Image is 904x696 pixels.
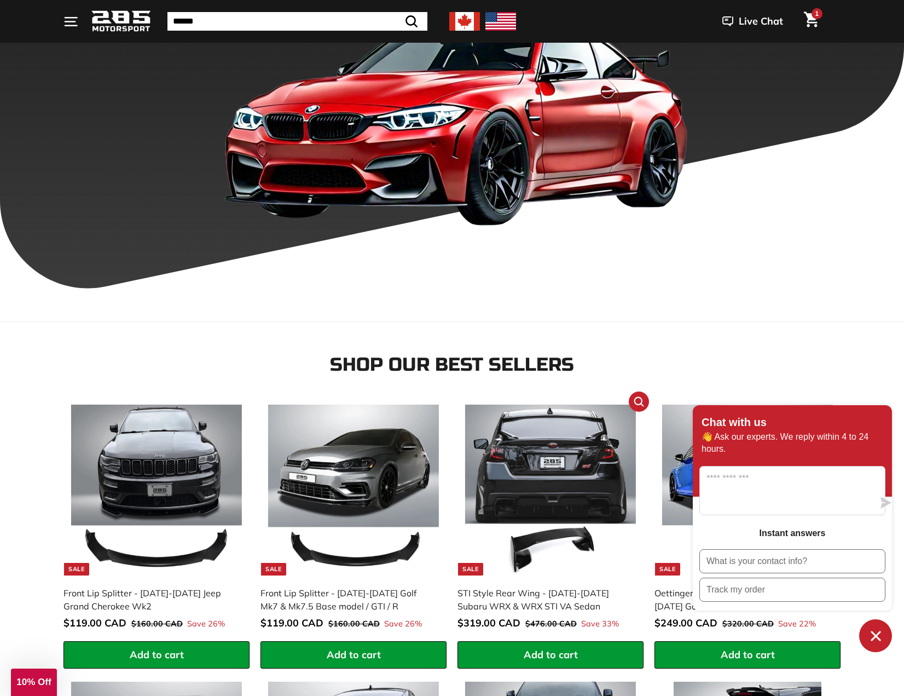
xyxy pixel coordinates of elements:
[260,641,447,669] button: Add to cart
[654,397,841,641] a: Sale Oettinger Style Roof Spoiler - [DATE]-[DATE] Golf Mk7 & Mk7.5 GTI / R Save 22%
[328,619,380,629] span: $160.00 CAD
[654,617,717,629] span: $249.00 CAD
[655,563,680,576] div: Sale
[131,619,183,629] span: $160.00 CAD
[261,563,286,576] div: Sale
[63,617,126,629] span: $119.00 CAD
[167,12,427,31] input: Search
[11,669,57,696] div: 10% Off
[91,9,151,34] img: Logo_285_Motorsport_areodynamics_components
[739,14,783,28] span: Live Chat
[64,563,89,576] div: Sale
[689,405,895,652] inbox-online-store-chat: Shopify online store chat
[797,3,825,40] a: Cart
[63,355,841,375] h2: Shop our Best Sellers
[63,397,250,641] a: Sale Front Lip Splitter - [DATE]-[DATE] Jeep Grand Cherokee Wk2 Save 26%
[524,648,578,661] span: Add to cart
[457,641,644,669] button: Add to cart
[63,641,250,669] button: Add to cart
[260,397,447,641] a: Sale Front Lip Splitter - [DATE]-[DATE] Golf Mk7 & Mk7.5 Base model / GTI / R Save 26%
[815,9,819,18] span: 1
[327,648,381,661] span: Add to cart
[525,619,577,629] span: $476.00 CAD
[581,618,619,630] span: Save 33%
[457,617,520,629] span: $319.00 CAD
[260,586,436,613] div: Front Lip Splitter - [DATE]-[DATE] Golf Mk7 & Mk7.5 Base model / GTI / R
[457,586,633,613] div: STI Style Rear Wing - [DATE]-[DATE] Subaru WRX & WRX STI VA Sedan
[260,617,323,629] span: $119.00 CAD
[708,8,797,35] button: Live Chat
[654,641,841,669] button: Add to cart
[457,397,644,641] a: Sale STI Style Rear Wing - [DATE]-[DATE] Subaru WRX & WRX STI VA Sedan Save 33%
[16,677,51,687] span: 10% Off
[654,586,830,613] div: Oettinger Style Roof Spoiler - [DATE]-[DATE] Golf Mk7 & Mk7.5 GTI / R
[63,586,239,613] div: Front Lip Splitter - [DATE]-[DATE] Jeep Grand Cherokee Wk2
[384,618,422,630] span: Save 26%
[721,648,775,661] span: Add to cart
[130,648,184,661] span: Add to cart
[187,618,225,630] span: Save 26%
[458,563,483,576] div: Sale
